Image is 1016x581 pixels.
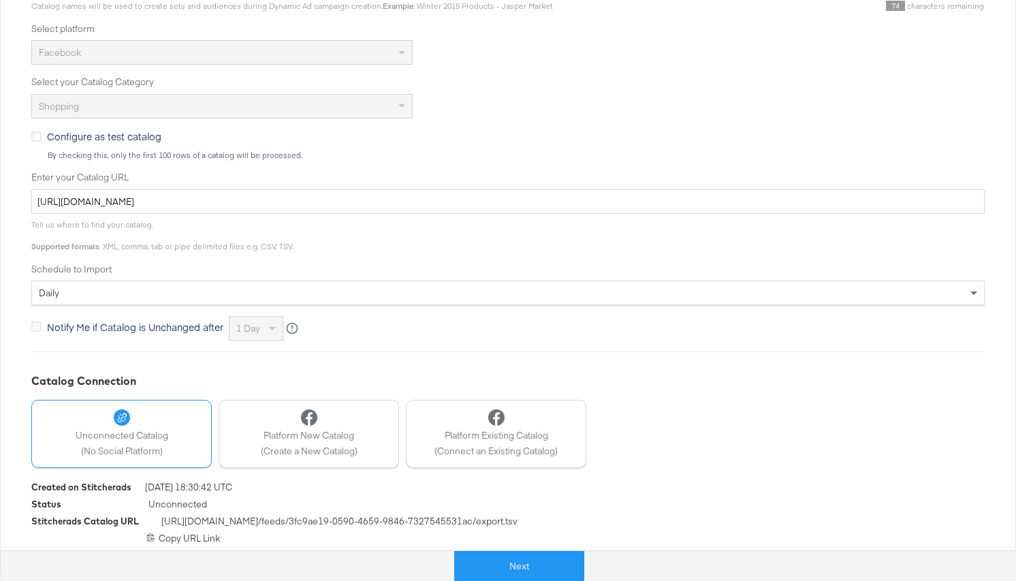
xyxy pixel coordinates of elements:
[31,373,985,389] div: Catalog Connection
[236,322,260,334] span: 1 day
[39,287,59,299] span: daily
[219,400,399,468] button: Platform New Catalog(Create a New Catalog)
[31,400,212,468] button: Unconnected Catalog(No Social Platform)
[553,1,985,12] div: characters remaining
[76,429,168,442] span: Unconnected Catalog
[434,445,558,458] span: (Connect an Existing Catalog)
[31,22,985,35] label: Select platform
[31,171,985,184] label: Enter your Catalog URL
[886,1,905,11] span: 74
[31,76,985,89] label: Select your Catalog Category
[39,46,81,59] span: Facebook
[261,445,358,458] span: (Create a New Catalog)
[145,481,232,498] span: [DATE] 18:30:42 UTC
[148,498,207,515] span: Unconnected
[406,400,586,468] button: Platform Existing Catalog(Connect an Existing Catalog)
[31,189,985,215] input: Enter Catalog URL, e.g. http://www.example.com/products.xml
[31,1,553,11] span: Catalog names will be used to create sets and audiences during Dynamic Ad campaign creation. : Wi...
[47,129,161,143] span: Configure as test catalog
[47,151,985,160] div: By checking this, only the first 100 rows of a catalog will be processed.
[434,429,558,442] span: Platform Existing Catalog
[161,515,518,532] span: [URL][DOMAIN_NAME] /feeds/ 3fc9ae19-0590-4659-9846-7327545531ac /export.tsv
[383,1,413,11] strong: Example
[31,498,61,511] div: Status
[39,100,79,112] span: Shopping
[31,219,293,251] span: Tell us where to find your catalog. : XML, comma, tab or pipe delimited files e.g. CSV, TSV.
[31,263,985,276] label: Schedule to Import
[31,515,139,528] div: Stitcherads Catalog URL
[31,241,99,251] strong: Supported formats
[31,481,131,494] div: Created on Stitcherads
[76,445,168,458] span: (No Social Platform)
[47,320,223,334] span: Notify Me if Catalog is Unchanged after
[31,532,985,545] div: Copy URL Link
[261,429,358,442] span: Platform New Catalog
